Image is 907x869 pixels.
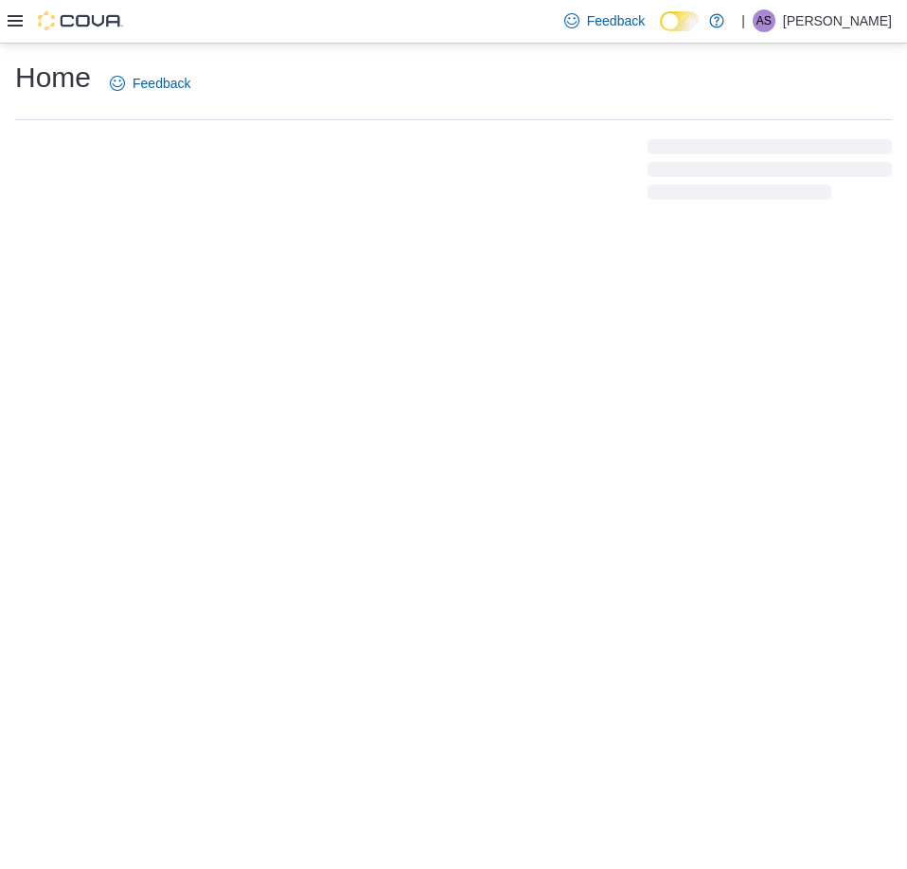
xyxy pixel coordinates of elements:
a: Feedback [102,64,198,102]
input: Dark Mode [660,11,700,31]
div: Austin Sharpe [753,9,775,32]
span: Feedback [587,11,645,30]
h1: Home [15,59,91,97]
span: Feedback [133,74,190,93]
span: Dark Mode [660,31,661,32]
a: Feedback [557,2,652,40]
img: Cova [38,11,123,30]
span: Loading [648,143,892,204]
p: | [741,9,745,32]
span: AS [756,9,772,32]
p: [PERSON_NAME] [783,9,892,32]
